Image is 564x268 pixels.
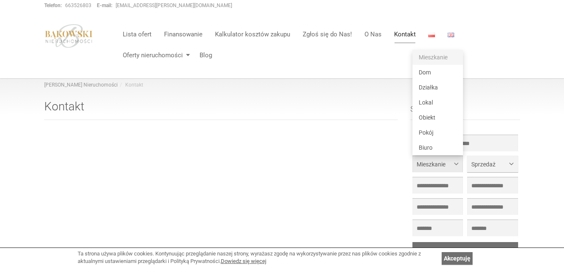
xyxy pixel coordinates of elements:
a: Finansowanie [158,26,209,43]
a: Lista ofert [116,26,158,43]
img: logo [44,24,94,48]
h1: Kontakt [44,100,398,120]
span: Mieszkanie [419,54,448,61]
span: Pokój [419,129,433,136]
h3: Szukaj [410,105,520,120]
span: Lokal [419,99,433,106]
a: Zgłoś się do Nas! [296,26,358,43]
a: [PERSON_NAME] Nieruchomości [44,82,118,88]
span: Obiekt [419,114,435,121]
span: Sprzedaż [471,160,507,168]
span: Mieszkanie [417,160,453,168]
a: O Nas [358,26,388,43]
a: [EMAIL_ADDRESS][PERSON_NAME][DOMAIN_NAME] [116,3,232,8]
strong: Telefon: [44,3,62,8]
a: Akceptuję [442,252,473,265]
a: Kalkulator kosztów zakupu [209,26,296,43]
img: Polski [428,33,435,37]
button: Mieszkanie [412,156,463,172]
span: Dom [419,69,431,76]
div: Ta strona używa plików cookies. Kontynuując przeglądanie naszej strony, wyrażasz zgodę na wykorzy... [78,250,438,265]
li: Kontakt [118,82,143,89]
img: English [448,33,454,37]
span: Działka [419,84,438,91]
a: Kontakt [388,26,422,43]
span: Biuro [419,144,432,151]
strong: E-mail: [97,3,112,8]
a: Oferty nieruchomości [116,47,193,64]
a: 663526803 [65,3,91,8]
a: Dowiedz się więcej [221,258,266,264]
a: Blog [193,47,212,64]
button: Sprzedaż [467,156,518,172]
